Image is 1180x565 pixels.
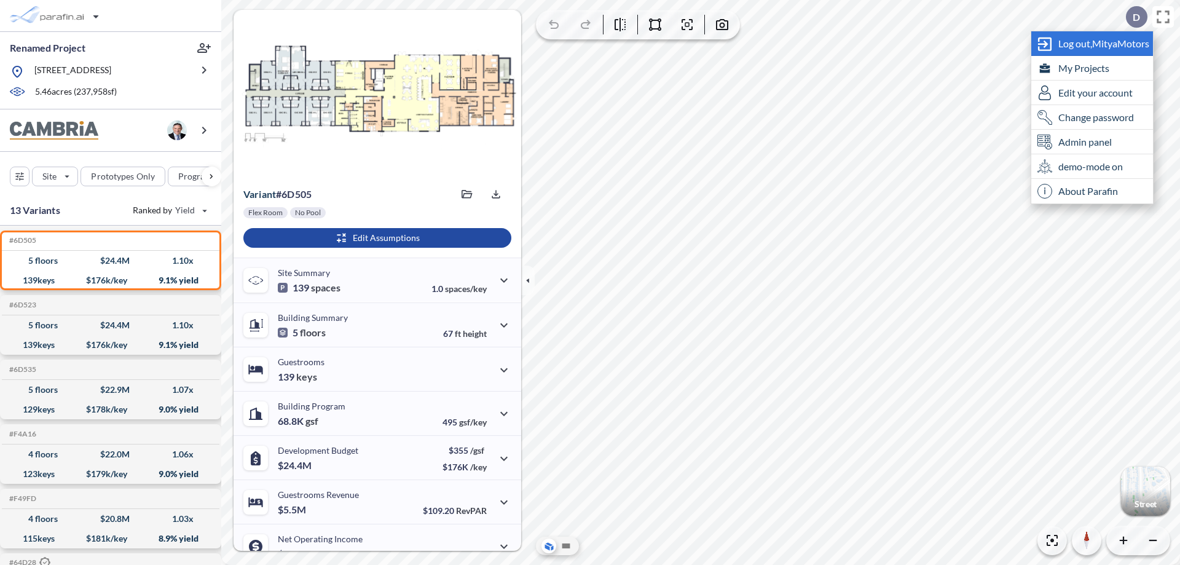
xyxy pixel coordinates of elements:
[10,121,98,140] img: BrandImage
[278,415,318,427] p: 68.8K
[91,170,155,183] p: Prototypes Only
[295,208,321,218] p: No Pool
[278,371,317,383] p: 139
[10,41,85,55] p: Renamed Project
[1058,136,1112,148] span: Admin panel
[175,204,195,216] span: Yield
[278,401,345,411] p: Building Program
[431,283,487,294] p: 1.0
[1031,31,1153,56] div: Log out
[1058,160,1123,173] span: demo-mode on
[353,232,420,244] p: Edit Assumptions
[42,170,57,183] p: Site
[559,539,573,553] button: Site Plan
[311,282,340,294] span: spaces
[278,459,313,472] p: $24.4M
[7,430,36,438] h5: Click to copy the code
[541,539,556,553] button: Aerial View
[278,282,340,294] p: 139
[1031,56,1153,81] div: My Projects
[278,445,358,456] p: Development Budget
[278,326,326,339] p: 5
[32,167,78,186] button: Site
[243,188,276,200] span: Variant
[278,312,348,323] p: Building Summary
[460,550,487,560] span: margin
[1031,130,1153,154] div: Admin panel
[7,236,36,245] h5: Click to copy the code
[10,203,60,218] p: 13 Variants
[278,267,330,278] p: Site Summary
[167,121,187,140] img: user logo
[300,326,326,339] span: floors
[34,64,111,79] p: [STREET_ADDRESS]
[278,548,308,560] p: $2.2M
[296,371,317,383] span: keys
[470,445,484,456] span: /gsf
[278,489,359,500] p: Guestrooms Revenue
[7,494,36,503] h5: Click to copy the code
[7,365,36,374] h5: Click to copy the code
[1037,184,1052,199] span: i
[278,357,324,367] p: Guestrooms
[435,550,487,560] p: 40.0%
[1058,62,1109,74] span: My Projects
[1135,499,1157,509] p: Street
[278,504,308,516] p: $5.5M
[1031,105,1153,130] div: Change password
[423,505,487,516] p: $109.20
[470,462,487,472] span: /key
[1031,179,1153,203] div: About Parafin
[35,85,117,99] p: 5.46 acres ( 237,958 sf)
[168,167,234,186] button: Program
[1058,87,1133,99] span: Edit your account
[456,505,487,516] span: RevPAR
[123,200,215,220] button: Ranked by Yield
[1058,111,1134,124] span: Change password
[305,415,318,427] span: gsf
[443,328,487,339] p: 67
[1121,467,1170,516] img: Switcher Image
[1058,38,1149,50] span: Log out, MityaMotors
[243,228,511,248] button: Edit Assumptions
[248,208,283,218] p: Flex Room
[1133,12,1140,23] p: D
[463,328,487,339] span: height
[455,328,461,339] span: ft
[243,188,312,200] p: # 6d505
[442,417,487,427] p: 495
[1031,81,1153,105] div: Edit user
[1031,154,1153,179] div: demo-mode on
[445,283,487,294] span: spaces/key
[278,534,363,544] p: Net Operating Income
[1121,467,1170,516] button: Switcher ImageStreet
[178,170,213,183] p: Program
[442,445,487,456] p: $355
[442,462,487,472] p: $176K
[1058,185,1118,197] span: About Parafin
[459,417,487,427] span: gsf/key
[81,167,165,186] button: Prototypes Only
[7,301,36,309] h5: Click to copy the code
